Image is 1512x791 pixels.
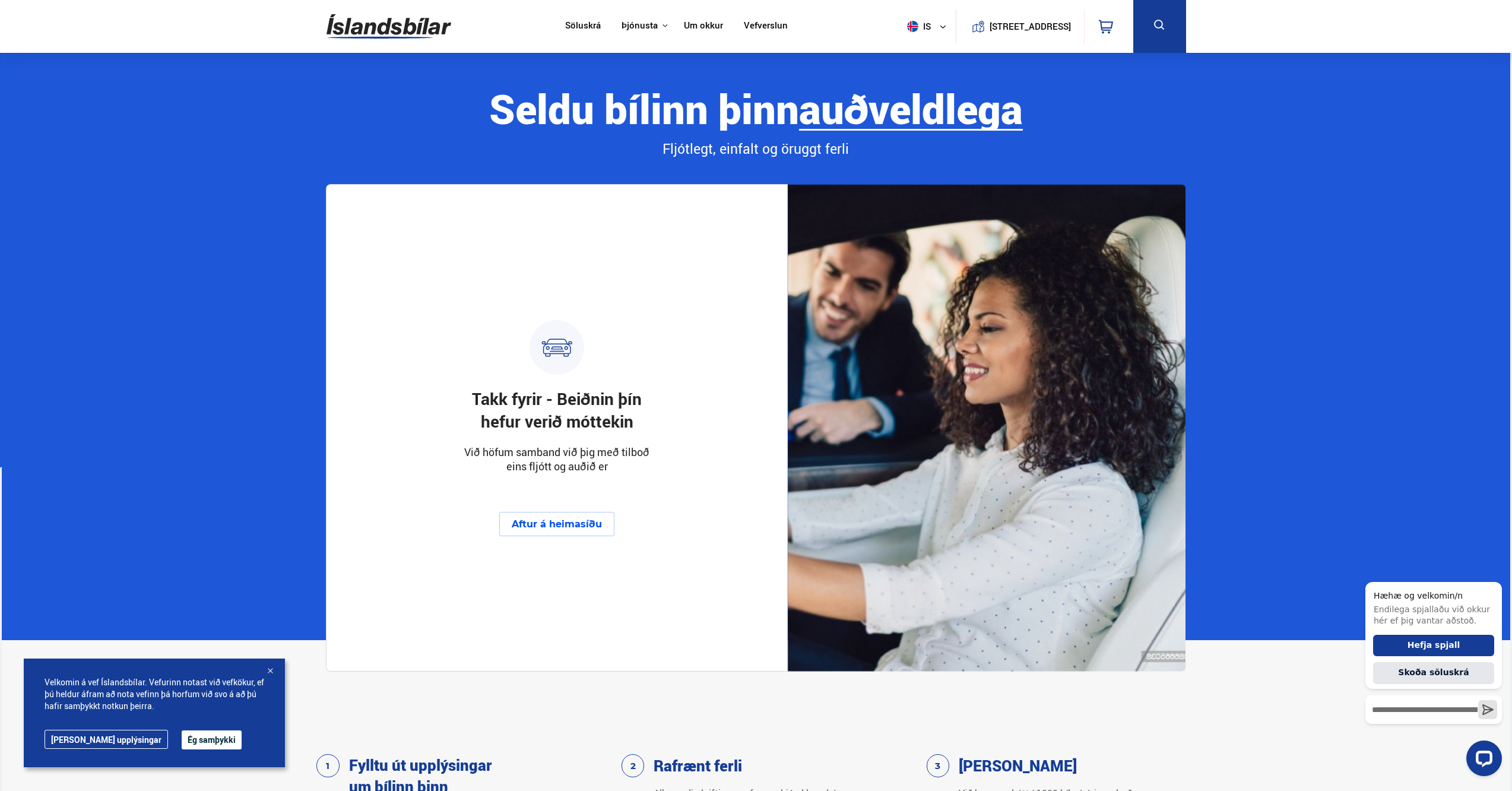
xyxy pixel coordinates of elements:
[45,730,168,749] a: [PERSON_NAME] upplýsingar
[1356,560,1507,786] iframe: LiveChat chat widget
[744,20,788,33] a: Vefverslun
[622,20,658,31] button: Þjónusta
[799,81,1023,136] b: auðveldlega
[994,21,1067,31] button: [STREET_ADDRESS]
[45,676,264,712] span: Velkomin á vef Íslandsbílar. Vefurinn notast við vefkökur, ef þú heldur áfram að nota vefinn þá h...
[902,9,956,44] button: is
[326,86,1185,131] div: Seldu bílinn þinn
[565,20,601,33] a: Söluskrá
[654,755,742,776] h3: Rafrænt ferli
[499,512,614,536] button: Aftur á heimasíðu
[458,387,657,432] h3: Takk fyrir - Beiðnin þín hefur verið móttekin
[684,20,723,33] a: Um okkur
[907,21,918,32] img: svg+xml;base64,PHN2ZyB4bWxucz0iaHR0cDovL3d3dy53My5vcmcvMjAwMC9zdmciIHdpZHRoPSI1MTIiIGhlaWdodD0iNT...
[959,755,1077,776] h3: [PERSON_NAME]
[458,445,657,474] p: Við höfum samband við þig með tilboð eins fljótt og auðið er
[902,21,932,32] span: is
[962,10,1077,43] a: [STREET_ADDRESS]
[326,139,1185,159] div: Fljótlegt, einfalt og öruggt ferli
[327,7,451,46] img: G0Ugv5HjCgRt.svg
[182,730,242,749] button: Ég samþykki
